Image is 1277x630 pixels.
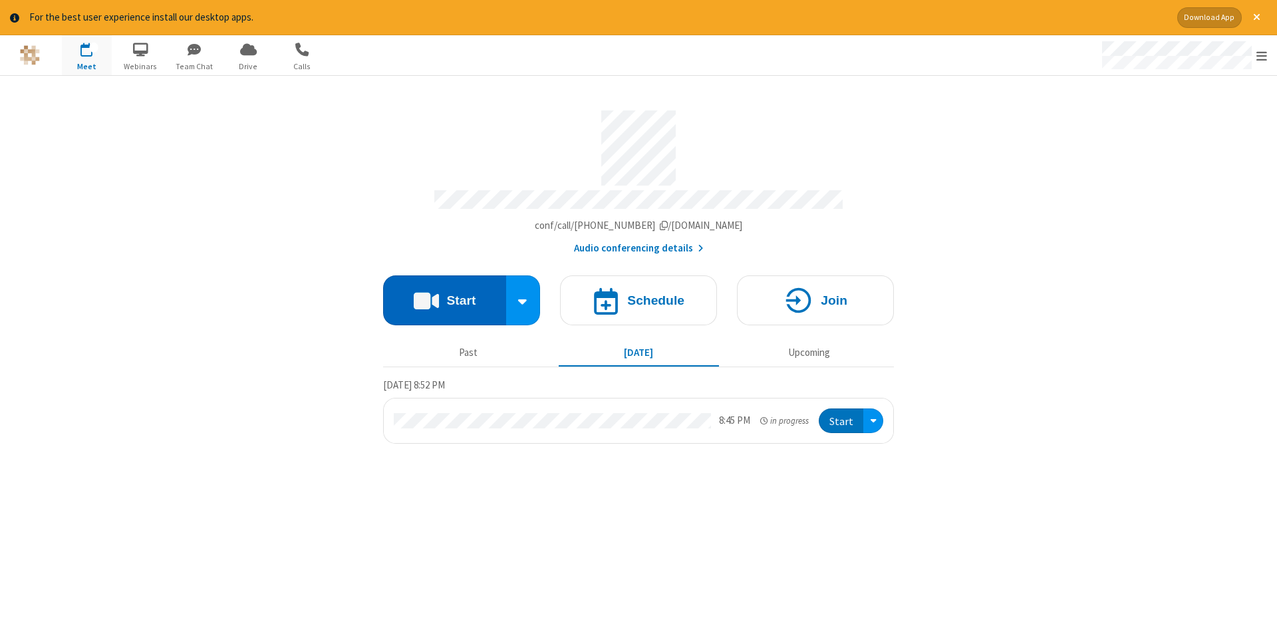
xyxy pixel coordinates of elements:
[90,43,98,53] div: 1
[506,275,541,325] div: Start conference options
[737,275,894,325] button: Join
[819,408,863,433] button: Start
[446,294,476,307] h4: Start
[560,275,717,325] button: Schedule
[1089,35,1277,75] div: Open menu
[383,379,445,391] span: [DATE] 8:52 PM
[559,341,719,366] button: [DATE]
[535,218,743,234] button: Copy my meeting room linkCopy my meeting room link
[277,61,327,73] span: Calls
[627,294,684,307] h4: Schedule
[574,241,704,256] button: Audio conferencing details
[383,100,894,255] section: Account details
[719,413,750,428] div: 8:45 PM
[760,414,809,427] em: in progress
[821,294,847,307] h4: Join
[863,408,883,433] div: Open menu
[535,219,743,232] span: Copy my meeting room link
[383,377,894,444] section: Today's Meetings
[1246,7,1267,28] button: Close alert
[29,10,1167,25] div: For the best user experience install our desktop apps.
[5,35,55,75] button: Logo
[1177,7,1242,28] button: Download App
[62,61,112,73] span: Meet
[223,61,273,73] span: Drive
[20,45,40,65] img: QA Selenium DO NOT DELETE OR CHANGE
[729,341,889,366] button: Upcoming
[388,341,549,366] button: Past
[383,275,506,325] button: Start
[116,61,166,73] span: Webinars
[170,61,219,73] span: Team Chat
